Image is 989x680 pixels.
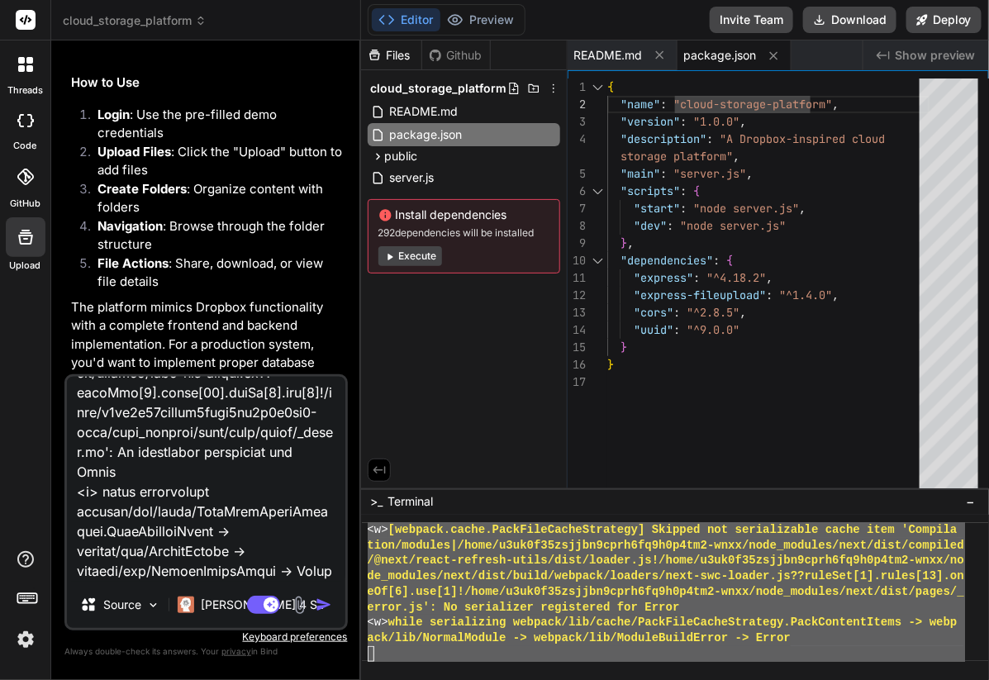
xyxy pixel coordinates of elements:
[64,630,348,644] p: Keyboard preferences
[67,377,345,582] textarea: lore ip dol sitam cons adipiscin el sed doeiusmo: Tempo: INCIDI: ut labo etdo ma aliquaeni, admin...
[706,270,766,285] span: "^4.18.2"
[687,305,739,320] span: "^2.8.5"
[368,522,388,538] span: <w>
[607,79,614,94] span: {
[621,253,713,268] span: "dependencies"
[84,254,345,292] li: : Share, download, or view file details
[634,305,673,320] span: "cors"
[221,646,251,656] span: privacy
[84,217,345,254] li: : Browse through the folder structure
[372,8,440,31] button: Editor
[693,270,700,285] span: :
[84,180,345,217] li: : Organize content with folders
[706,131,713,146] span: :
[720,131,885,146] span: "A Dropbox-inspired cloud
[963,488,979,515] button: −
[634,201,680,216] span: "start"
[673,305,680,320] span: :
[12,625,40,654] img: settings
[316,597,332,613] img: icon
[687,322,739,337] span: "^9.0.0"
[673,322,680,337] span: :
[388,168,436,188] span: server.js
[739,305,746,320] span: ,
[621,235,627,250] span: }
[587,183,609,200] div: Click to collapse the range.
[368,630,792,646] span: ack/lib/NormalModule -> webpack/lib/ModuleBuildError -> Error
[97,107,130,122] strong: Login
[693,201,799,216] span: "node server.js"
[71,298,345,410] p: The platform mimics Dropbox functionality with a complete frontend and backend implementation. Fo...
[71,74,345,93] h2: How to Use
[371,80,507,97] span: cloud_storage_platform
[385,148,418,164] span: public
[766,288,773,302] span: :
[440,8,521,31] button: Preview
[84,143,345,180] li: : Click the "Upload" button to add files
[368,584,965,600] span: eOf[6].use[1]!/home/u3uk0f35zsjjbn9cprh6fq9h0p4tm2-wnxx/node_modules/next/dist/pages/_
[201,597,324,613] p: [PERSON_NAME] 4 S..
[684,47,757,64] span: package.json
[568,96,586,113] div: 2
[178,597,194,613] img: Claude 4 Sonnet
[967,493,976,510] span: −
[803,7,896,33] button: Download
[422,47,490,64] div: Github
[378,226,549,240] span: 292 dependencies will be installed
[368,553,965,568] span: /@next/react-refresh-utils/dist/loader.js!/home/u3uk0f35zsjjbn9cprh6fq9h0p4tm2-wnxx/no
[779,288,832,302] span: "^1.4.0"
[97,255,169,271] strong: File Actions
[660,97,667,112] span: :
[680,201,687,216] span: :
[634,270,693,285] span: "express"
[371,493,383,510] span: >_
[361,47,421,64] div: Files
[621,166,660,181] span: "main"
[634,288,766,302] span: "express-fileupload"
[634,218,667,233] span: "dev"
[63,12,207,29] span: cloud_storage_platform
[680,218,786,233] span: "node server.js"
[568,78,586,96] div: 1
[733,149,739,164] span: ,
[7,83,43,97] label: threads
[568,165,586,183] div: 5
[693,183,700,198] span: {
[568,252,586,269] div: 10
[746,166,753,181] span: ,
[388,125,464,145] span: package.json
[627,235,634,250] span: ,
[739,114,746,129] span: ,
[388,102,460,121] span: README.md
[607,357,614,372] span: }
[660,166,667,181] span: :
[895,47,976,64] span: Show preview
[568,321,586,339] div: 14
[368,615,388,630] span: <w>
[574,47,643,64] span: README.md
[680,183,687,198] span: :
[10,197,40,211] label: GitHub
[621,97,660,112] span: "name"
[290,596,309,615] img: attachment
[673,97,832,112] span: "cloud-storage-platform"
[680,114,687,129] span: :
[568,235,586,252] div: 9
[97,218,163,234] strong: Navigation
[906,7,982,33] button: Deploy
[568,269,586,287] div: 11
[14,139,37,153] label: code
[621,183,680,198] span: "scripts"
[64,644,348,659] p: Always double-check its answers. Your in Bind
[799,201,806,216] span: ,
[97,181,187,197] strong: Create Folders
[84,106,345,143] li: : Use the pre-filled demo credentials
[568,183,586,200] div: 6
[621,114,680,129] span: "version"
[667,218,673,233] span: :
[388,615,958,630] span: while serializing webpack/lib/cache/PackFileCacheStrategy.PackContentItems -> webp
[10,259,41,273] label: Upload
[378,246,442,266] button: Execute
[568,113,586,131] div: 3
[568,339,586,356] div: 15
